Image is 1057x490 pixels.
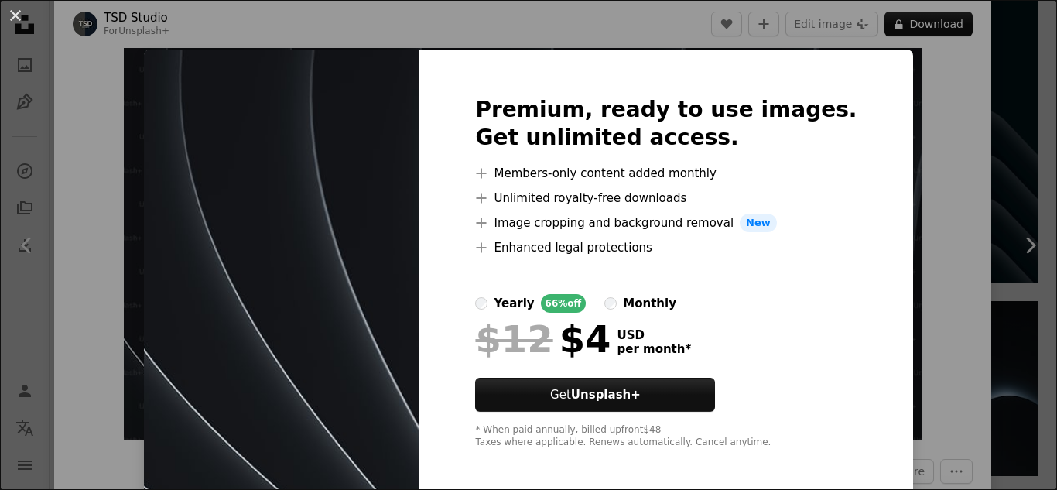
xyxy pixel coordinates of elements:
[623,294,676,313] div: monthly
[571,388,641,402] strong: Unsplash+
[541,294,587,313] div: 66% off
[475,238,857,257] li: Enhanced legal protections
[494,294,534,313] div: yearly
[617,342,691,356] span: per month *
[475,214,857,232] li: Image cropping and background removal
[475,319,552,359] span: $12
[475,189,857,207] li: Unlimited royalty-free downloads
[475,297,487,310] input: yearly66%off
[604,297,617,310] input: monthly
[475,319,611,359] div: $4
[617,328,691,342] span: USD
[475,164,857,183] li: Members-only content added monthly
[475,96,857,152] h2: Premium, ready to use images. Get unlimited access.
[475,424,857,449] div: * When paid annually, billed upfront $48 Taxes where applicable. Renews automatically. Cancel any...
[475,378,715,412] button: GetUnsplash+
[740,214,777,232] span: New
